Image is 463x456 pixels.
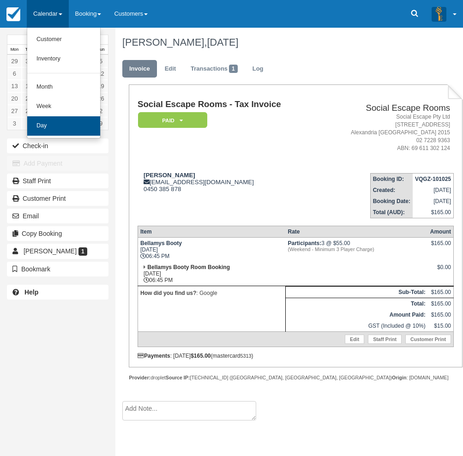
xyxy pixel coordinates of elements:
[413,185,454,196] td: [DATE]
[27,116,100,136] a: Day
[144,172,195,179] strong: [PERSON_NAME]
[370,185,413,196] th: Created:
[138,172,319,192] div: [EMAIL_ADDRESS][DOMAIN_NAME] 0450 385 878
[27,78,100,97] a: Month
[158,60,183,78] a: Edit
[7,80,22,92] a: 13
[94,55,108,67] a: 5
[138,262,285,286] td: [DATE] 06:45 PM
[430,264,451,278] div: $0.00
[22,105,36,117] a: 28
[27,28,101,138] ul: Calendar
[7,244,108,258] a: [PERSON_NAME] 1
[138,100,319,109] h1: Social Escape Rooms - Tax Invoice
[285,320,427,332] td: GST (Included @ 10%)
[22,45,36,55] th: Tue
[27,97,100,116] a: Week
[428,226,454,237] th: Amount
[24,247,77,255] span: [PERSON_NAME]
[370,173,413,185] th: Booking ID:
[428,309,454,320] td: $165.00
[285,298,427,309] th: Total:
[428,320,454,332] td: $15.00
[7,285,108,300] a: Help
[129,374,462,381] div: droplet [TECHNICAL_ID] ([GEOGRAPHIC_DATA], [GEOGRAPHIC_DATA], [GEOGRAPHIC_DATA]) : [DOMAIN_NAME]
[7,174,108,188] a: Staff Print
[415,176,451,182] strong: VQGZ-101025
[138,353,170,359] strong: Payments
[246,60,271,78] a: Log
[229,65,238,73] span: 1
[370,207,413,218] th: Total (AUD):
[207,36,238,48] span: [DATE]
[6,7,20,21] img: checkfront-main-nav-mini-logo.png
[430,240,451,254] div: $165.00
[7,92,22,105] a: 20
[140,290,196,296] strong: How did you find us?
[368,335,402,344] a: Staff Print
[27,30,100,49] a: Customer
[140,240,182,246] strong: Bellamys Booty
[122,37,456,48] h1: [PERSON_NAME],
[413,196,454,207] td: [DATE]
[7,209,108,223] button: Email
[241,353,252,359] small: 5313
[288,240,321,246] strong: Participants
[138,237,285,262] td: [DATE] 06:45 PM
[7,67,22,80] a: 6
[166,375,190,380] strong: Source IP:
[7,55,22,67] a: 29
[7,191,108,206] a: Customer Print
[345,335,364,344] a: Edit
[138,353,454,359] div: : [DATE] (mastercard )
[405,335,451,344] a: Customer Print
[432,6,446,21] img: A3
[7,117,22,130] a: 3
[428,298,454,309] td: $165.00
[323,103,450,113] h2: Social Escape Rooms
[27,49,100,69] a: Inventory
[7,105,22,117] a: 27
[323,113,450,153] address: Social Escape Pty Ltd [STREET_ADDRESS] Alexandria [GEOGRAPHIC_DATA] 2015 02 7228 9363 ABN: 69 611...
[24,288,38,296] b: Help
[140,288,283,298] p: : Google
[94,105,108,117] a: 2
[285,309,427,320] th: Amount Paid:
[94,67,108,80] a: 12
[94,92,108,105] a: 26
[22,80,36,92] a: 14
[22,55,36,67] a: 30
[428,286,454,298] td: $165.00
[138,112,207,128] em: Paid
[122,60,157,78] a: Invoice
[285,226,427,237] th: Rate
[7,262,108,276] button: Bookmark
[285,286,427,298] th: Sub-Total:
[413,207,454,218] td: $165.00
[7,45,22,55] th: Mon
[22,67,36,80] a: 7
[94,80,108,92] a: 19
[191,353,210,359] strong: $165.00
[22,92,36,105] a: 21
[94,45,108,55] th: Sun
[147,264,230,270] strong: Bellamys Booty Room Booking
[94,117,108,130] a: 9
[7,226,108,241] button: Copy Booking
[285,237,427,262] td: 3 @ $55.00
[138,112,204,129] a: Paid
[184,60,245,78] a: Transactions1
[22,117,36,130] a: 4
[392,375,406,380] strong: Origin
[288,246,425,252] em: (Weekend - Minimum 3 Player Charge)
[78,247,87,256] span: 1
[370,196,413,207] th: Booking Date:
[7,138,108,153] button: Check-in
[7,156,108,171] button: Add Payment
[138,226,285,237] th: Item
[129,375,150,380] strong: Provider:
